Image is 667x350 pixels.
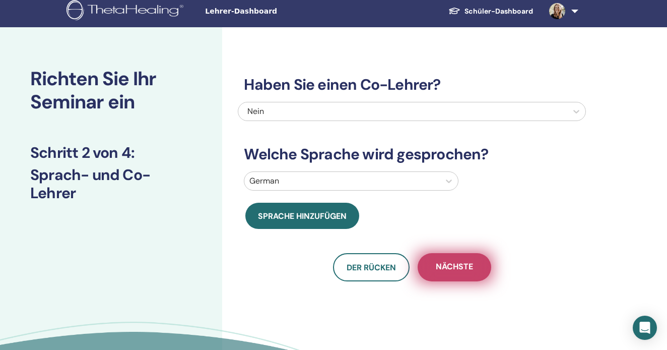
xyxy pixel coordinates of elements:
[245,203,359,229] button: Sprache hinzufügen
[30,68,192,113] h2: Richten Sie Ihr Seminar ein
[333,253,410,281] button: Der Rücken
[247,106,264,116] span: Nein
[238,145,586,163] h3: Welche Sprache wird gesprochen?
[440,2,541,21] a: Schüler-Dashboard
[549,3,565,19] img: default.jpg
[238,76,586,94] h3: Haben Sie einen Co-Lehrer?
[633,316,657,340] div: Open Intercom Messenger
[347,262,396,273] span: Der Rücken
[30,166,192,202] h3: Sprach- und Co-Lehrer
[436,261,473,274] span: Nächste
[418,253,491,281] button: Nächste
[30,144,192,162] h3: Schritt 2 von 4 :
[448,7,460,15] img: graduation-cap-white.svg
[258,211,347,221] span: Sprache hinzufügen
[205,6,356,17] span: Lehrer-Dashboard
